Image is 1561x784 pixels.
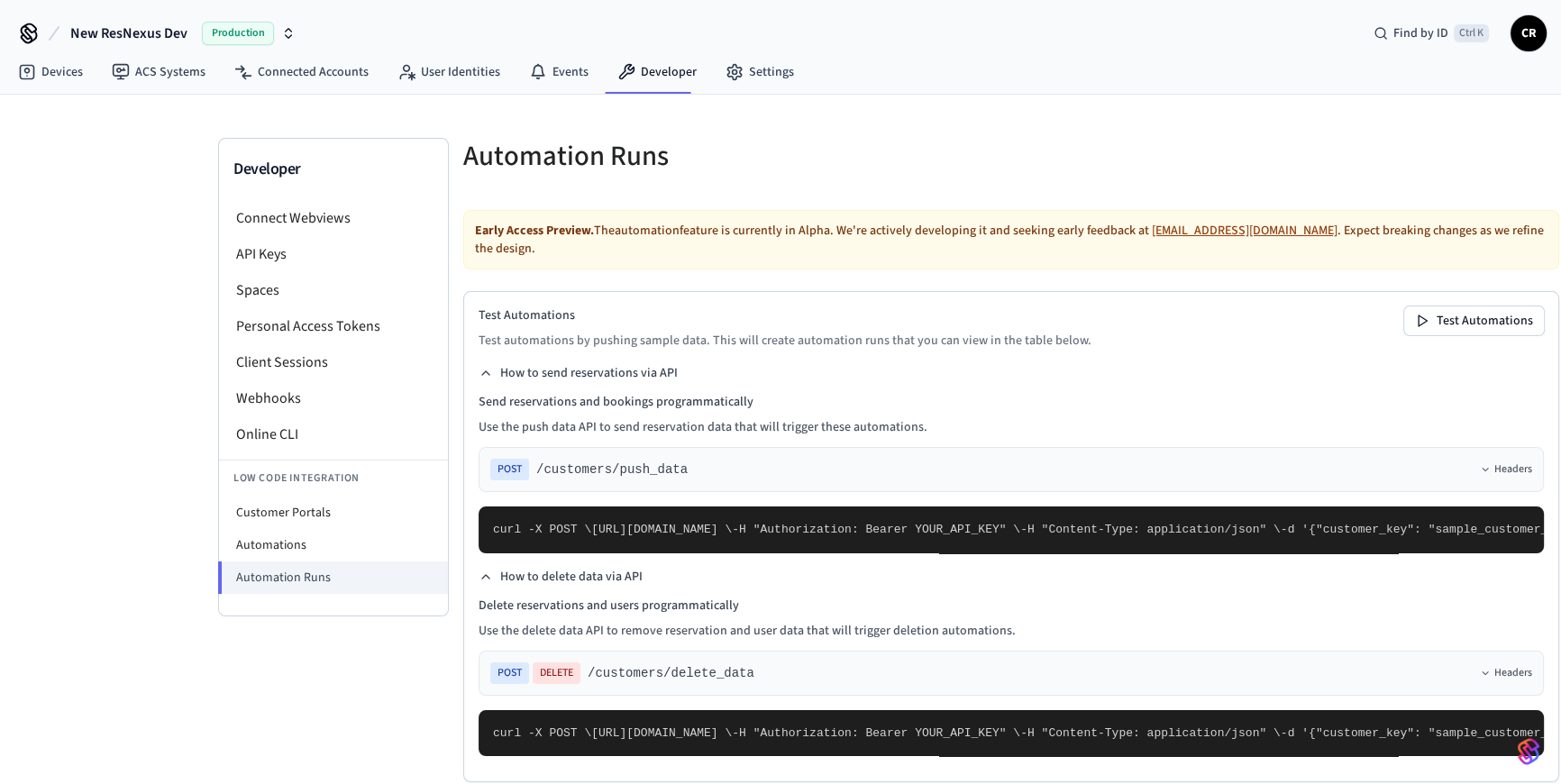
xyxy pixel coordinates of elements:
button: Test Automations [1404,306,1544,335]
li: Customer Portals [219,497,448,529]
span: DELETE [533,662,580,684]
p: Use the push data API to send reservation data that will trigger these automations. [479,418,1544,436]
span: -d '{ [1281,523,1316,536]
span: New ResNexus Dev [70,23,187,44]
span: POST [490,662,529,684]
span: -d '{ [1281,726,1316,740]
h4: Delete reservations and users programmatically [479,597,1544,615]
div: Find by IDCtrl K [1359,17,1503,50]
strong: Early Access Preview. [475,222,594,240]
a: Events [515,56,603,88]
button: How to delete data via API [479,568,643,586]
h2: Test Automations [479,306,1091,324]
span: curl -X POST \ [493,523,591,536]
span: Find by ID [1393,24,1448,42]
span: -H "Authorization: Bearer YOUR_API_KEY" \ [732,523,1020,536]
span: Ctrl K [1454,24,1489,42]
a: [EMAIL_ADDRESS][DOMAIN_NAME] [1152,222,1337,240]
li: Connect Webviews [219,200,448,236]
p: Test automations by pushing sample data. This will create automation runs that you can view in th... [479,332,1091,350]
span: POST [490,459,529,480]
span: curl -X POST \ [493,726,591,740]
li: Automations [219,529,448,561]
li: Spaces [219,272,448,308]
a: User Identities [383,56,515,88]
span: Production [202,22,274,45]
span: [URL][DOMAIN_NAME] \ [591,726,732,740]
span: /customers/delete_data [588,664,754,682]
li: API Keys [219,236,448,272]
a: Settings [711,56,808,88]
img: SeamLogoGradient.69752ec5.svg [1518,737,1539,766]
span: -H "Authorization: Bearer YOUR_API_KEY" \ [732,726,1020,740]
button: How to send reservations via API [479,364,678,382]
span: -H "Content-Type: application/json" \ [1020,523,1281,536]
a: ACS Systems [97,56,220,88]
span: CR [1512,17,1545,50]
button: CR [1511,15,1547,51]
button: Headers [1480,462,1532,477]
button: Headers [1480,666,1532,680]
a: Devices [4,56,97,88]
h4: Send reservations and bookings programmatically [479,393,1544,411]
a: Developer [603,56,711,88]
div: The automation feature is currently in Alpha. We're actively developing it and seeking early feed... [463,210,1559,269]
span: [URL][DOMAIN_NAME] \ [591,523,732,536]
h3: Developer [233,157,434,182]
a: Connected Accounts [220,56,383,88]
span: -H "Content-Type: application/json" \ [1020,726,1281,740]
li: Client Sessions [219,344,448,380]
li: Low Code Integration [219,460,448,497]
p: Use the delete data API to remove reservation and user data that will trigger deletion automations. [479,622,1544,640]
li: Automation Runs [218,561,448,594]
li: Personal Access Tokens [219,308,448,344]
h5: Automation Runs [463,138,1000,175]
li: Online CLI [219,416,448,452]
li: Webhooks [219,380,448,416]
span: /customers/push_data [536,460,688,479]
